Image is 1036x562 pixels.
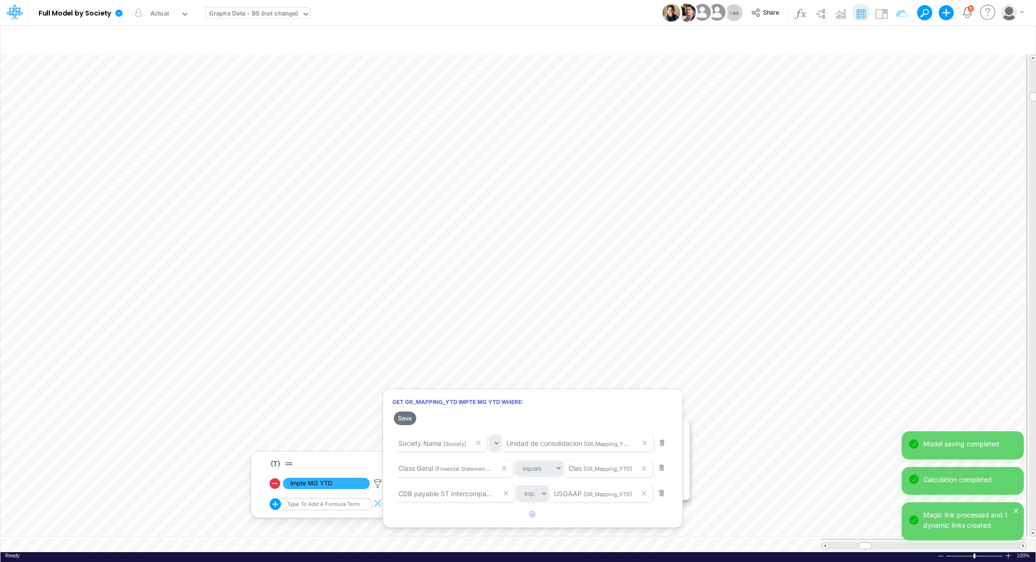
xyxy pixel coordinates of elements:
span: Society Name [398,439,442,447]
div: Magic link processed and 1 dynamic links created. [923,510,1016,530]
img: User Image Icon [678,4,696,22]
div: Class Geral [398,463,492,473]
span: [GR_Mapping_YTD] [584,439,632,447]
span: CDB payable ST Intercompany [398,490,494,498]
span: Class Geral [398,464,433,472]
button: Save [394,412,416,425]
span: [GR_Mapping_YTD] [584,466,632,472]
div: Society Name [398,438,466,448]
div: USGAAP [554,489,632,499]
button: close [1013,505,1020,515]
div: Calculation completed [923,475,1016,484]
div: Clas [569,463,632,473]
span: [GR_Mapping_YTD] [584,491,632,498]
img: User Image Icon [662,4,680,22]
span: USGAAP [554,490,582,498]
img: User Image Icon [692,2,713,23]
div: Model saving completed [923,439,1016,449]
span: [Financial Statements] [435,464,492,472]
span: Unidad de consolidacion [506,439,582,447]
img: User Image Icon [706,2,727,23]
div: Unidad de consolidacion [506,438,631,448]
div: CDB payable ST Intercompany [398,489,494,499]
span: [Society] [444,441,466,447]
span: Clas [569,464,582,472]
